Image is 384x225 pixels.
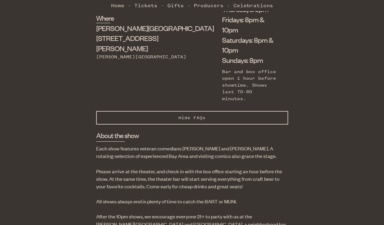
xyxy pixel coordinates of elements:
[96,111,288,125] button: Hide FAQs
[96,23,214,32] span: [PERSON_NAME][GEOGRAPHIC_DATA]
[96,54,192,60] div: [PERSON_NAME][GEOGRAPHIC_DATA]
[222,55,279,65] li: Sundays: 8pm
[96,13,111,23] h2: Where
[222,68,279,102] div: Bar and box office open 1 hour before showtime. Shows last 70-90 minutes.
[222,35,279,55] li: Saturdays: 8pm & 10pm
[178,115,206,120] span: Hide FAQs
[96,168,288,190] p: Please arrive at the theater, and check in with the box office starting an hour before the show. ...
[96,145,288,160] p: Each show features veteran comedians [PERSON_NAME] and [PERSON_NAME]. A rotating selection of exp...
[96,131,125,142] h3: About the show
[222,14,279,35] li: Fridays: 8pm & 10pm
[96,23,192,54] div: [STREET_ADDRESS][PERSON_NAME]
[96,198,288,205] p: All shows always end in plenty of time to catch the BART or MUNI.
